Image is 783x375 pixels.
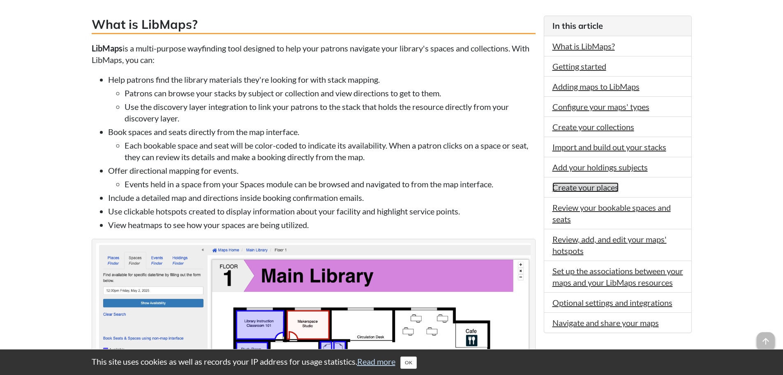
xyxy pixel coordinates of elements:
[125,87,536,99] li: Patrons can browse your stacks by subject or collection and view directions to get to them.
[552,203,671,224] a: Review your bookable spaces and seats
[92,42,536,65] p: ​​​​​​is a multi-purpose wayfinding tool designed to help your patrons navigate your library's sp...
[83,356,700,369] div: This site uses cookies as well as records your IP address for usage statistics.
[552,234,667,256] a: Review, add, and edit your maps' hotspots
[108,205,536,217] li: Use clickable hotspots created to display information about your facility and highlight service p...
[125,140,536,163] li: Each bookable space and seat will be color-coded to indicate its availability. When a patron clic...
[108,126,536,163] li: Book spaces and seats directly from the map interface.
[552,82,640,91] a: Adding maps to LibMaps
[108,192,536,203] li: Include a detailed map and directions inside booking confirmation emails.
[92,43,122,53] strong: LibMaps
[552,162,648,172] a: Add your holdings subjects
[552,318,659,328] a: Navigate and share your maps
[757,333,775,343] a: arrow_upward
[552,20,683,32] h3: In this article
[357,356,395,366] a: Read more
[552,142,666,152] a: Import and build out your stacks
[108,219,536,231] li: View heatmaps to see how your spaces are being utilized.
[552,182,619,192] a: Create your places
[400,356,417,369] button: Close
[552,266,683,287] a: Set up the associations between your maps and your LibMaps resources
[757,332,775,350] span: arrow_upward
[552,41,615,51] a: What is LibMaps?
[108,165,536,190] li: Offer directional mapping for events.
[552,61,606,71] a: Getting started
[552,122,634,132] a: Create your collections
[125,178,536,190] li: Events held in a space from your Spaces module can be browsed and navigated to from the map inter...
[92,16,536,34] h3: What is LibMaps?
[552,298,672,307] a: Optional settings and integrations
[108,74,536,124] li: Help patrons find the library materials they're looking for with stack mapping.
[125,101,536,124] li: Use the discovery layer integration to link your patrons to the stack that holds the resource dir...
[552,102,649,112] a: Configure your maps' types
